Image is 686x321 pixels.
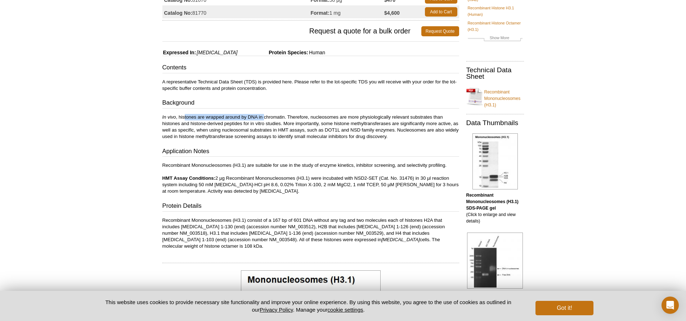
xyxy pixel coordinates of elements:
[93,298,524,313] p: This website uses cookies to provide necessary site functionality and improve your online experie...
[164,10,193,16] strong: Catalog No:
[466,120,524,126] h2: Data Thumbnails
[162,114,176,120] i: In vivo
[466,192,524,224] p: (Click to enlarge and view details)
[468,5,523,18] a: Recombinant Histone H3.1 (Human)
[311,5,385,18] td: 1 mg
[425,7,457,17] a: Add to Cart
[162,26,421,36] span: Request a quote for a bulk order
[162,98,459,109] h3: Background
[197,50,237,55] i: [MEDICAL_DATA]
[311,10,329,16] strong: Format:
[327,307,363,313] button: cookie settings
[162,147,459,157] h3: Application Notes
[466,193,519,211] b: Recombinant Mononucleosomes (H3.1) SDS-PAGE gel
[466,67,524,80] h2: Technical Data Sheet
[162,217,459,249] p: Recombinant Mononucleosomes (H3.1) consist of a 167 bp of 601 DNA without any tag and two molecul...
[162,79,459,92] p: A representative Technical Data Sheet (TDS) is provided here. Please refer to the lot-specific TD...
[162,175,216,181] b: HMT Assay Conditions:
[162,50,196,55] span: Expressed In:
[468,35,523,43] a: Show More
[239,50,308,55] span: Protein Species:
[384,10,400,16] strong: $4,600
[162,114,459,140] p: , histones are wrapped around by DNA in chromatin. Therefore, nucleosomes are more physiologicall...
[162,63,459,73] h3: Contents
[421,26,459,36] a: Request Quote
[381,237,420,242] i: [MEDICAL_DATA]
[467,233,523,289] img: Recombinant Mononucleosomes (H3.1) DNA agarose gel
[466,84,524,108] a: Recombinant Mononucleosomes (H3.1)
[162,202,459,212] h3: Protein Details
[535,301,593,315] button: Got it!
[260,307,293,313] a: Privacy Policy
[472,133,518,189] img: Recombinant Mononucleosomes (H3.1) SDS-PAGE gel
[162,162,459,194] p: Recombinant Mononucleosomes (H3.1) are suitable for use in the study of enzyme kinetics, inhibito...
[162,5,311,18] td: 81770
[662,297,679,314] div: Open Intercom Messenger
[468,20,523,33] a: Recombinant Histone Octamer (H3.1)
[308,50,325,55] span: Human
